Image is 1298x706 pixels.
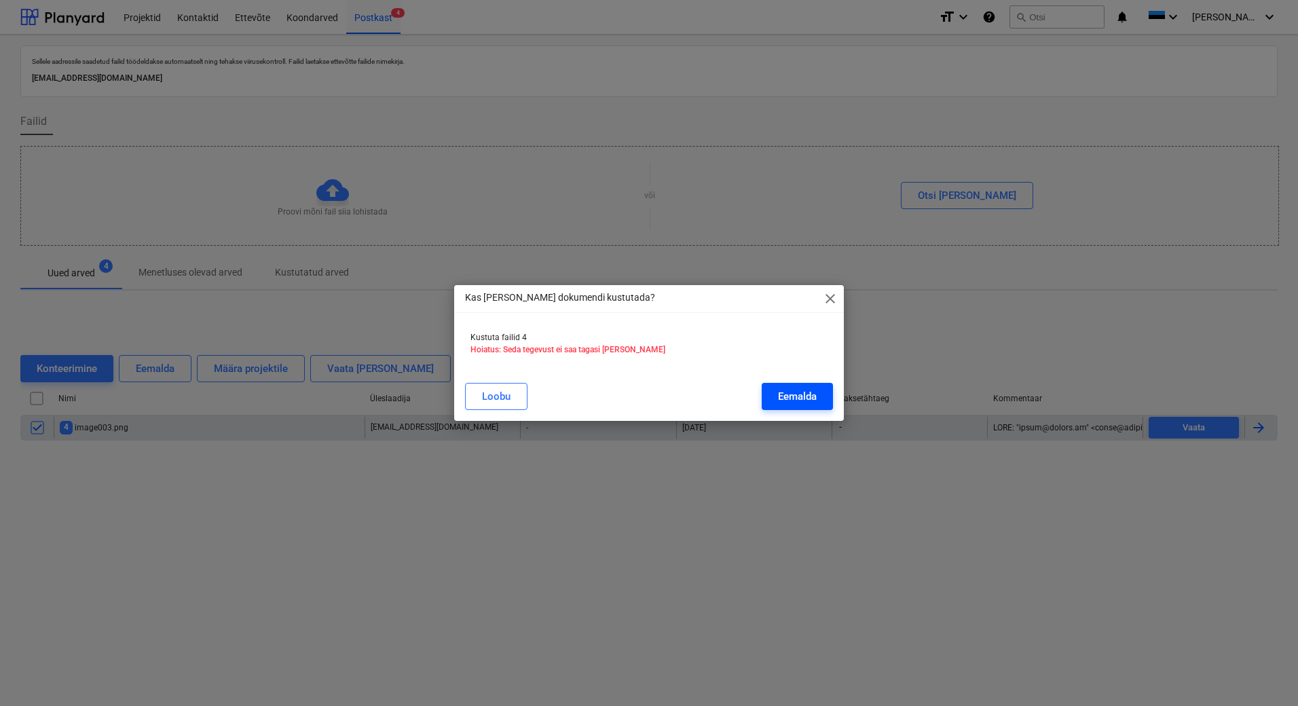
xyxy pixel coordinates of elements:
div: Eemalda [778,388,817,405]
div: Loobu [482,388,511,405]
p: Kas [PERSON_NAME] dokumendi kustutada? [465,291,655,305]
button: Eemalda [762,383,833,410]
p: Hoiatus: Seda tegevust ei saa tagasi [PERSON_NAME] [470,344,828,356]
button: Loobu [465,383,527,410]
span: close [822,291,838,307]
iframe: Chat Widget [1230,641,1298,706]
p: Kustuta failid 4 [470,332,828,343]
